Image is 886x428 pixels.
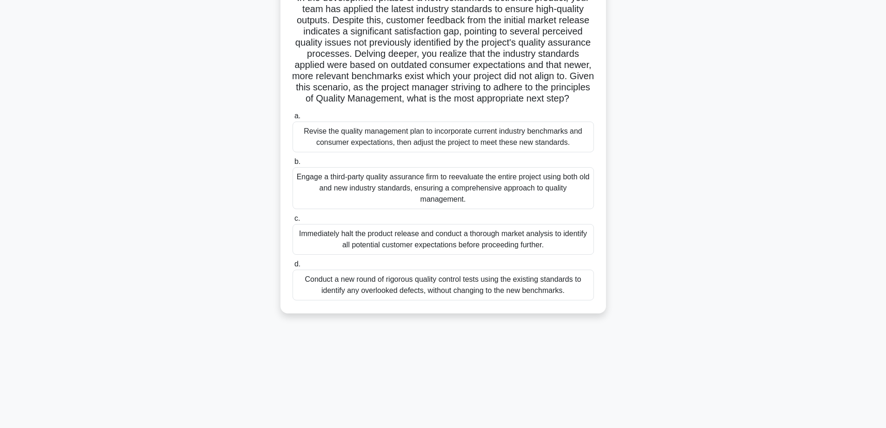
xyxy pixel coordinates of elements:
[294,214,300,222] span: c.
[294,112,300,120] span: a.
[293,270,594,300] div: Conduct a new round of rigorous quality control tests using the existing standards to identify an...
[293,122,594,152] div: Revise the quality management plan to incorporate current industry benchmarks and consumer expect...
[294,260,300,268] span: d.
[293,167,594,209] div: Engage a third-party quality assurance firm to reevaluate the entire project using both old and n...
[294,157,300,165] span: b.
[293,224,594,255] div: Immediately halt the product release and conduct a thorough market analysis to identify all poten...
